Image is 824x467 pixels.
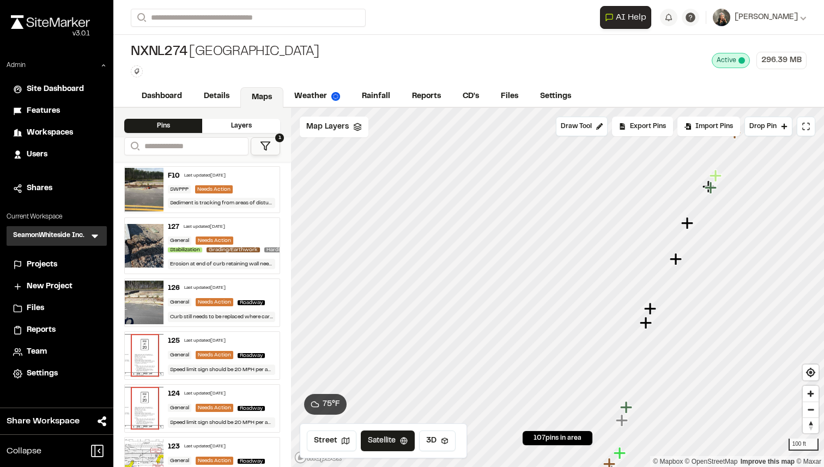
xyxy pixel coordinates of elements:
[125,168,163,211] img: file
[534,433,581,443] span: 107 pins in area
[713,9,730,26] img: User
[251,137,280,155] button: 1
[283,86,351,107] a: Weather
[7,445,41,458] span: Collapse
[168,404,191,412] div: General
[735,11,798,23] span: [PERSON_NAME]
[670,252,684,266] div: Map marker
[685,458,738,465] a: OpenStreetMap
[124,119,202,133] div: Pins
[168,259,275,269] div: Erosion at end of curb retaining wall needs to be addressed. Small area of trail that has been lo...
[796,458,821,465] a: Maxar
[195,185,233,193] div: Needs Action
[13,183,100,195] a: Shares
[713,9,807,26] button: [PERSON_NAME]
[630,122,666,131] span: Export Pins
[125,333,163,377] img: file
[561,122,592,131] span: Draw Tool
[27,324,56,336] span: Reports
[677,117,740,136] div: Import Pins into your project
[27,183,52,195] span: Shares
[612,117,673,136] div: No pins available to export
[695,122,733,131] span: Import Pins
[13,324,100,336] a: Reports
[644,302,658,316] div: Map marker
[702,180,717,194] div: Map marker
[681,216,695,231] div: Map marker
[13,281,100,293] a: New Project
[614,446,628,460] div: Map marker
[294,451,342,464] a: Mapbox logo
[264,247,295,252] span: Hardscape
[803,386,819,402] button: Zoom in
[11,15,90,29] img: rebrand.png
[168,222,179,232] div: 127
[124,137,144,155] button: Search
[620,401,634,415] div: Map marker
[803,365,819,380] button: Find my location
[401,86,452,107] a: Reports
[196,457,233,465] div: Needs Action
[168,389,180,399] div: 124
[125,224,163,268] img: file
[361,430,415,451] button: Satellite
[27,83,84,95] span: Site Dashboard
[196,298,233,306] div: Needs Action
[803,417,819,433] button: Reset bearing to north
[184,444,226,450] div: Last updated [DATE]
[196,236,233,245] div: Needs Action
[7,212,107,222] p: Current Workspace
[184,224,225,231] div: Last updated [DATE]
[490,86,529,107] a: Files
[13,231,84,241] h3: SeamonWhiteside Inc.
[803,418,819,433] span: Reset bearing to north
[640,316,654,330] div: Map marker
[275,134,284,142] span: 1
[653,458,683,465] a: Mapbox
[600,6,656,29] div: Open AI Assistant
[729,126,743,140] div: Map marker
[27,368,58,380] span: Settings
[738,57,745,64] span: This project is active and counting against your active project count.
[168,442,180,452] div: 123
[238,300,265,305] span: Roadway
[131,44,187,61] span: NXNL274
[304,394,347,415] button: 75°F
[13,368,100,380] a: Settings
[13,105,100,117] a: Features
[13,346,100,358] a: Team
[13,302,100,314] a: Files
[749,122,777,131] span: Drop Pin
[168,198,275,208] div: Sediment is tracking from areas of disturbance onto roadway and into nearby [GEOGRAPHIC_DATA]. Ar...
[789,439,819,451] div: 100 ft
[184,391,226,397] div: Last updated [DATE]
[744,117,792,136] button: Drop Pin
[756,52,807,69] div: 296.39 MB
[11,29,90,39] div: Oh geez...please don't...
[196,351,233,359] div: Needs Action
[13,127,100,139] a: Workspaces
[27,302,44,314] span: Files
[168,365,275,375] div: Speed limit sign should be 20 MPH per approved plans, not 25 MPH.
[741,458,795,465] a: Map feedback
[803,402,819,417] button: Zoom out
[556,117,608,136] button: Draw Tool
[27,127,73,139] span: Workspaces
[331,92,340,101] img: precipai.png
[27,346,47,358] span: Team
[27,259,57,271] span: Projects
[125,281,163,324] img: file
[168,417,275,428] div: Speed limit sign should be 20 MPH per approved plans, not 25 MPH.
[168,185,191,193] div: SWPPP
[323,398,340,410] span: 75 ° F
[710,169,724,183] div: Map marker
[168,298,191,306] div: General
[168,236,191,245] div: General
[131,86,193,107] a: Dashboard
[184,338,226,344] div: Last updated [DATE]
[717,56,736,65] span: Active
[238,353,265,358] span: Roadway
